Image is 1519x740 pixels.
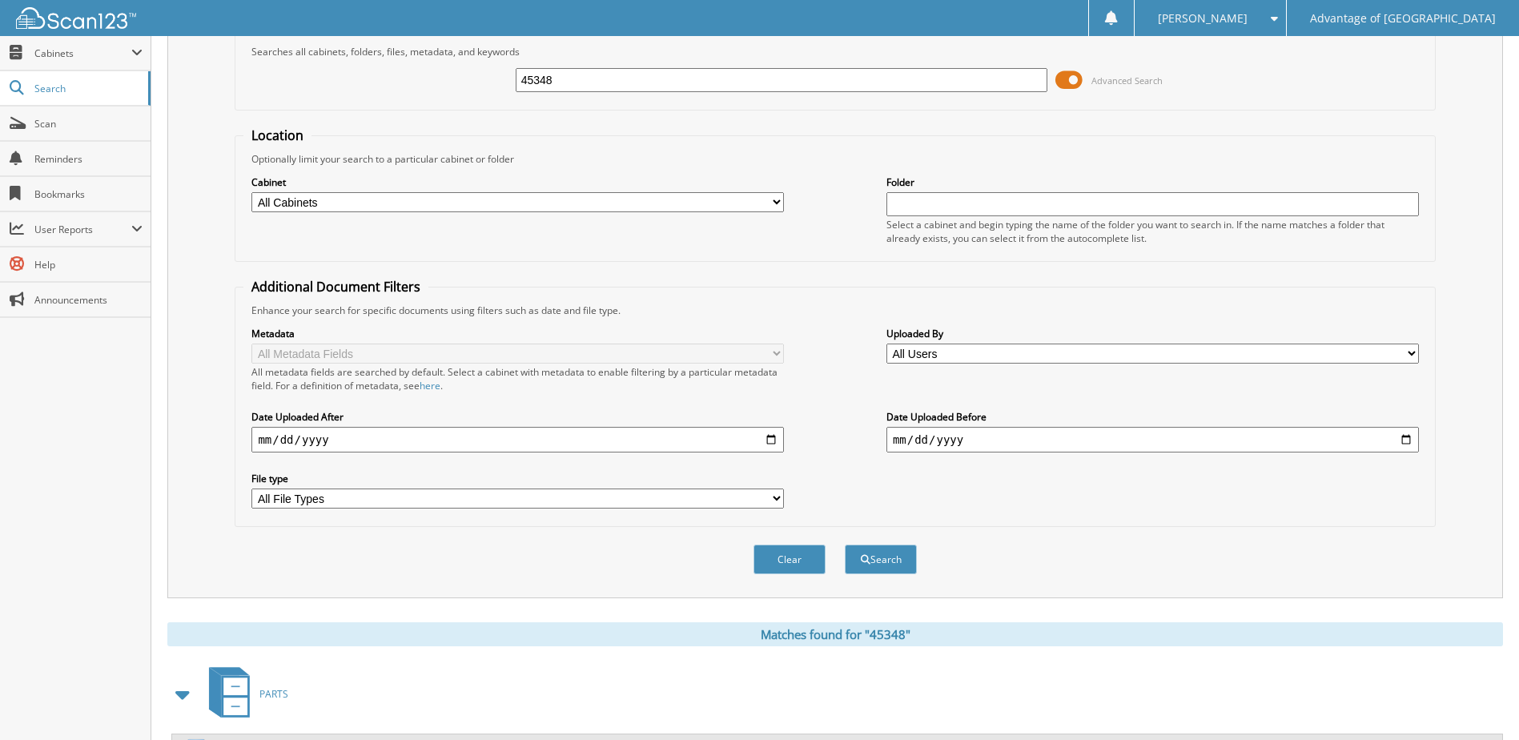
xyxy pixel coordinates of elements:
[886,327,1419,340] label: Uploaded By
[16,7,136,29] img: scan123-logo-white.svg
[199,662,288,726] a: PARTS
[34,82,140,95] span: Search
[251,175,784,189] label: Cabinet
[886,175,1419,189] label: Folder
[753,545,826,574] button: Clear
[1439,663,1519,740] iframe: Chat Widget
[34,293,143,307] span: Announcements
[259,687,288,701] span: PARTS
[420,379,440,392] a: here
[251,472,784,485] label: File type
[34,187,143,201] span: Bookmarks
[251,365,784,392] div: All metadata fields are searched by default. Select a cabinet with metadata to enable filtering b...
[251,410,784,424] label: Date Uploaded After
[886,218,1419,245] div: Select a cabinet and begin typing the name of the folder you want to search in. If the name match...
[34,46,131,60] span: Cabinets
[34,117,143,131] span: Scan
[1310,14,1496,23] span: Advantage of [GEOGRAPHIC_DATA]
[167,622,1503,646] div: Matches found for "45348"
[1091,74,1163,86] span: Advanced Search
[251,427,784,452] input: start
[34,152,143,166] span: Reminders
[243,152,1426,166] div: Optionally limit your search to a particular cabinet or folder
[34,258,143,271] span: Help
[243,278,428,296] legend: Additional Document Filters
[845,545,917,574] button: Search
[243,45,1426,58] div: Searches all cabinets, folders, files, metadata, and keywords
[886,410,1419,424] label: Date Uploaded Before
[1158,14,1248,23] span: [PERSON_NAME]
[243,127,311,144] legend: Location
[886,427,1419,452] input: end
[243,304,1426,317] div: Enhance your search for specific documents using filters such as date and file type.
[251,327,784,340] label: Metadata
[34,223,131,236] span: User Reports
